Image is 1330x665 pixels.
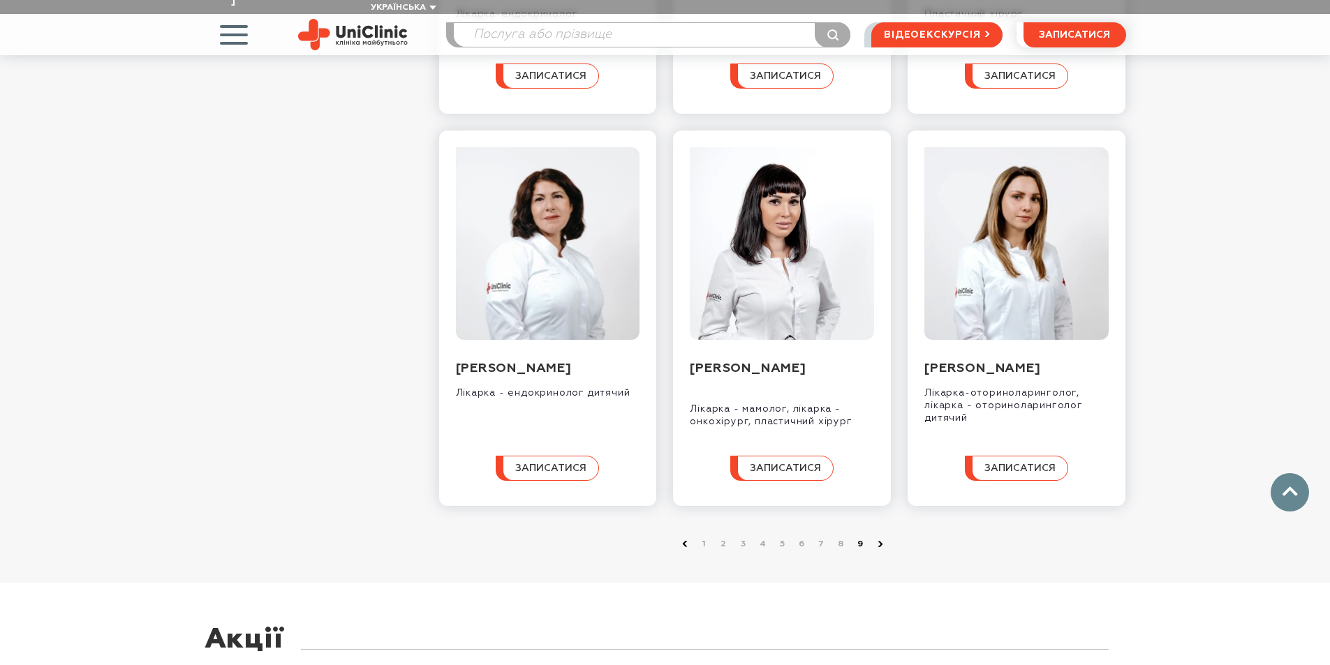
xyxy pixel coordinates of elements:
[496,456,599,481] button: записатися
[984,463,1056,473] span: записатися
[367,3,436,13] button: Українська
[690,147,874,340] img: Стан Наталія Вікторівна
[965,63,1068,89] button: записатися
[924,147,1109,340] img: Бойко Олександра Юріївна
[737,537,751,551] a: 3
[515,71,586,81] span: записатися
[298,19,408,50] img: Uniclinic
[717,537,731,551] a: 2
[1039,30,1110,40] span: записатися
[854,537,868,551] a: 9
[750,71,821,81] span: записатися
[730,63,834,89] button: записатися
[515,463,586,473] span: записатися
[924,362,1040,375] a: [PERSON_NAME]
[1024,22,1126,47] button: записатися
[965,456,1068,481] button: записатися
[454,23,850,47] input: Послуга або прізвище
[924,376,1109,424] div: Лікарка-оториноларинголог, лікарка - оториноларинголог дитячий
[795,537,809,551] a: 6
[730,456,834,481] button: записатися
[756,537,770,551] a: 4
[496,63,599,89] button: записатися
[750,463,821,473] span: записатися
[871,22,1002,47] a: відеоекскурсія
[984,71,1056,81] span: записатися
[456,362,572,375] a: [PERSON_NAME]
[371,3,426,12] span: Українська
[456,147,640,340] img: Чакмазова Олена Миколаївна
[456,376,640,399] div: Лікарка - ендокринолог дитячий
[690,362,806,375] a: [PERSON_NAME]
[884,23,980,47] span: відеоекскурсія
[834,537,848,551] a: 8
[690,392,874,428] div: Лікарка - мамолог, лікарка - онкохірург, пластичний хірург
[776,537,790,551] a: 5
[815,537,829,551] a: 7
